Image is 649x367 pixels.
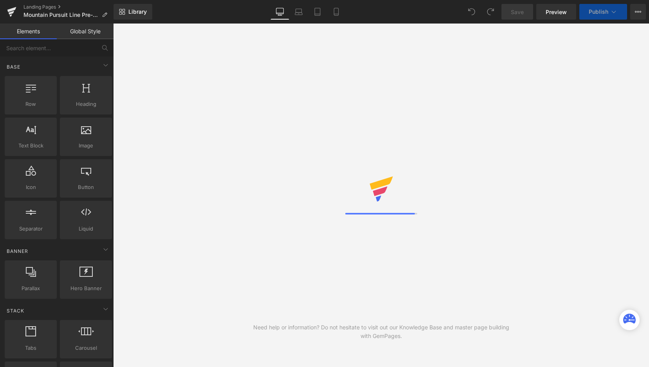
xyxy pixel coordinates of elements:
span: Banner [6,247,29,255]
div: Need help or information? Do not hesitate to visit out our Knowledge Base and master page buildin... [247,323,515,340]
a: Mobile [327,4,346,20]
a: Laptop [289,4,308,20]
span: Hero Banner [62,284,110,293]
button: Undo [464,4,480,20]
a: Tablet [308,4,327,20]
button: Redo [483,4,498,20]
span: Base [6,63,21,71]
span: Preview [546,8,567,16]
span: Tabs [7,344,54,352]
button: Publish [579,4,627,20]
span: Text Block [7,142,54,150]
span: Stack [6,307,25,314]
span: Carousel [62,344,110,352]
span: Parallax [7,284,54,293]
a: Desktop [270,4,289,20]
span: Icon [7,183,54,191]
span: Row [7,100,54,108]
a: Preview [536,4,576,20]
a: New Library [114,4,152,20]
button: More [630,4,646,20]
span: Image [62,142,110,150]
a: Landing Pages [23,4,114,10]
span: Separator [7,225,54,233]
a: Global Style [57,24,114,39]
span: Button [62,183,110,191]
span: Publish [589,9,608,15]
span: Mountain Pursuit Line Pre-Sale [23,12,99,18]
span: Heading [62,100,110,108]
span: Save [511,8,524,16]
span: Library [128,8,147,15]
span: Liquid [62,225,110,233]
